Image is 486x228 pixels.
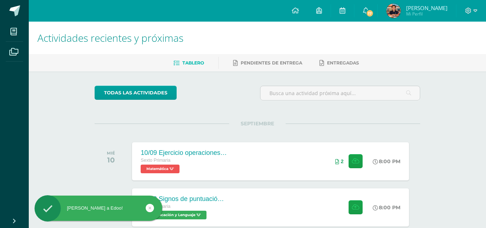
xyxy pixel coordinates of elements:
span: Pendientes de entrega [241,60,302,66]
span: Tablero [182,60,204,66]
span: Actividades recientes y próximas [37,31,183,45]
div: 10/09 Signos de puntuación (págs. 186-188) [141,195,227,203]
span: Matemática 'U' [141,165,180,173]
a: todas las Actividades [95,86,177,100]
a: Pendientes de entrega [233,57,302,69]
div: 8:00 PM [373,158,400,165]
span: 17 [366,9,374,17]
span: Mi Perfil [406,11,448,17]
input: Busca una actividad próxima aquí... [260,86,420,100]
div: 10 [107,156,115,164]
span: Entregadas [327,60,359,66]
span: 2 [341,158,344,164]
span: Sexto Primaria [141,158,171,163]
span: [PERSON_NAME] [406,4,448,12]
div: MIÉ [107,151,115,156]
a: Entregadas [319,57,359,69]
span: SEPTIEMBRE [229,120,286,127]
img: 76fb2a23087001adc88b778af72596ec.png [386,4,401,18]
div: [PERSON_NAME] a Edoo! [35,205,162,211]
div: 8:00 PM [373,204,400,211]
a: Tablero [173,57,204,69]
div: Archivos entregados [335,158,344,164]
div: 10/09 Ejercicio operaciones con enteros [141,149,227,157]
